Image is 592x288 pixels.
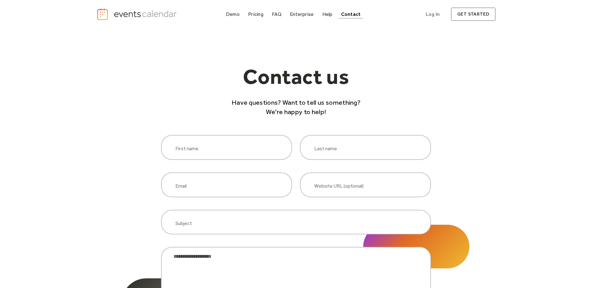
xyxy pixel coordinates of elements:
div: Contact [341,12,361,16]
p: Have questions? Want to tell us something? We're happy to help! [229,98,364,116]
a: FAQ [269,10,284,18]
a: Log In [419,7,446,21]
a: Pricing [246,10,266,18]
a: Contact [339,10,363,18]
div: Enterprise [290,12,314,16]
a: Demo [223,10,242,18]
a: home [96,8,179,21]
div: Help [322,12,333,16]
a: Enterprise [287,10,316,18]
div: Pricing [248,12,263,16]
a: Help [320,10,335,18]
div: Demo [226,12,240,16]
div: FAQ [272,12,281,16]
a: get started [451,7,496,21]
h1: Contact us [229,66,364,93]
